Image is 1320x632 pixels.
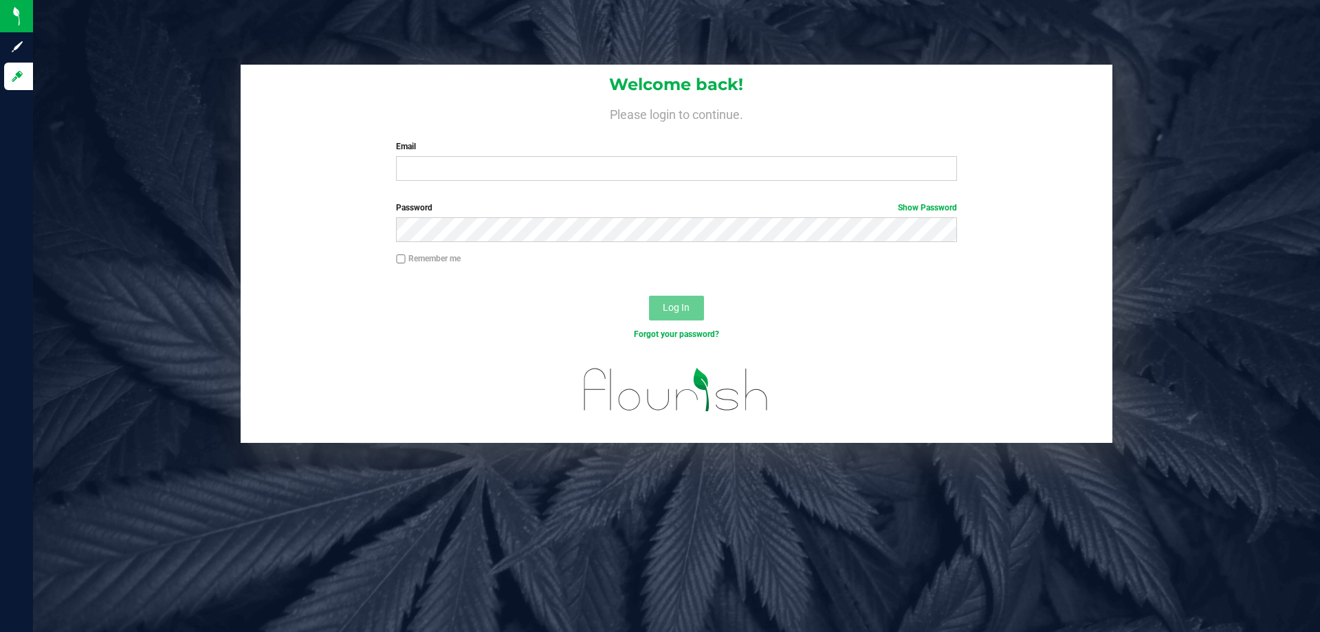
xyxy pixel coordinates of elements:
[396,140,956,153] label: Email
[241,76,1112,94] h1: Welcome back!
[10,40,24,54] inline-svg: Sign up
[898,203,957,213] a: Show Password
[663,302,690,313] span: Log In
[396,254,406,264] input: Remember me
[634,329,719,339] a: Forgot your password?
[10,69,24,83] inline-svg: Log in
[241,105,1112,121] h4: Please login to continue.
[649,296,704,320] button: Log In
[396,203,432,213] span: Password
[567,355,785,425] img: flourish_logo.svg
[396,252,461,265] label: Remember me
